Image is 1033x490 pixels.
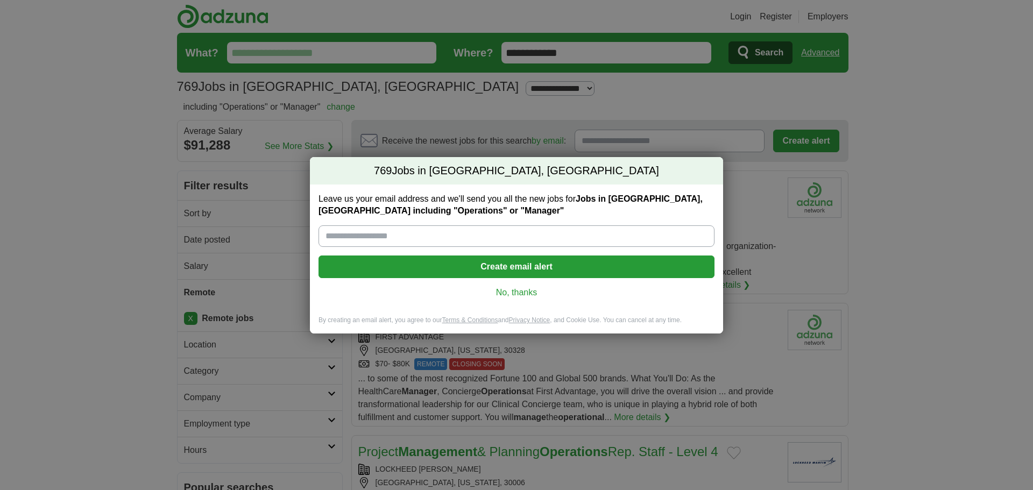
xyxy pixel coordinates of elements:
[509,316,550,324] a: Privacy Notice
[310,157,723,185] h2: Jobs in [GEOGRAPHIC_DATA], [GEOGRAPHIC_DATA]
[319,255,714,278] button: Create email alert
[374,164,392,179] span: 769
[319,193,714,217] label: Leave us your email address and we'll send you all the new jobs for
[310,316,723,333] div: By creating an email alert, you agree to our and , and Cookie Use. You can cancel at any time.
[327,287,706,299] a: No, thanks
[442,316,498,324] a: Terms & Conditions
